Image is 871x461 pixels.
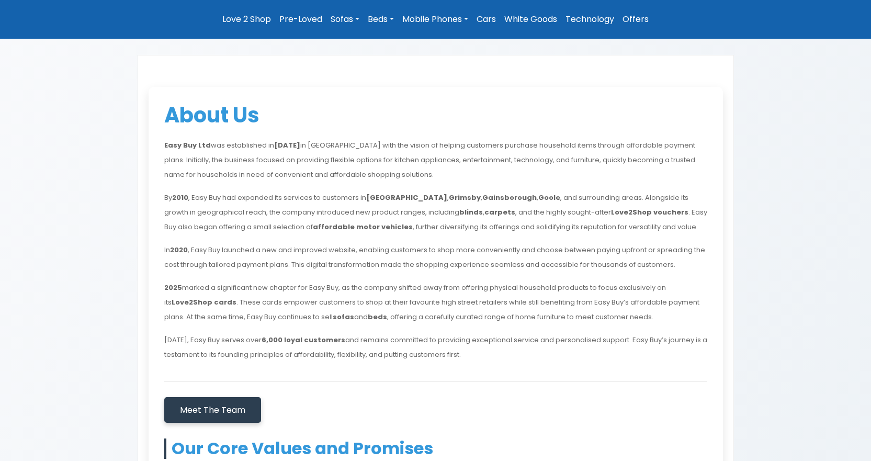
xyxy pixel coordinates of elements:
[170,245,188,255] strong: 2020
[164,140,211,150] strong: Easy Buy Ltd
[326,8,364,30] a: Sofas
[275,8,326,30] a: Pre-Loved
[538,193,560,203] strong: Goole
[164,333,707,362] p: [DATE], Easy Buy serves over and remains committed to providing exceptional service and personali...
[484,207,515,217] strong: carpets
[449,193,481,203] strong: Grimsby
[164,397,261,423] a: Meet The Team
[368,312,387,322] strong: beds
[472,8,500,30] a: Cars
[164,100,259,130] span: About Us
[164,190,707,234] p: By , Easy Buy had expanded its services to customers in , , , , and surrounding areas. Alongside ...
[618,8,653,30] a: Offers
[313,222,413,232] strong: affordable motor vehicles
[164,243,707,272] p: In , Easy Buy launched a new and improved website, enabling customers to shop more conveniently a...
[172,436,433,460] span: Our Core Values and Promises
[180,404,245,416] span: Meet The Team
[164,280,707,324] p: marked a significant new chapter for Easy Buy, as the company shifted away from offering physical...
[172,297,236,307] strong: Love2Shop cards
[561,8,618,30] a: Technology
[218,8,275,30] a: Love 2 Shop
[482,193,537,203] strong: Gainsborough
[274,140,300,150] strong: [DATE]
[364,8,398,30] a: Beds
[366,193,447,203] strong: [GEOGRAPHIC_DATA]
[172,193,188,203] strong: 2010
[333,312,354,322] strong: sofas
[459,207,483,217] strong: blinds
[611,207,688,217] strong: Love2Shop vouchers
[500,8,561,30] a: White Goods
[262,335,345,345] strong: 6,000 loyal customers
[164,138,707,182] p: was established in in [GEOGRAPHIC_DATA] with the vision of helping customers purchase household i...
[164,283,182,293] strong: 2025
[398,8,472,30] a: Mobile Phones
